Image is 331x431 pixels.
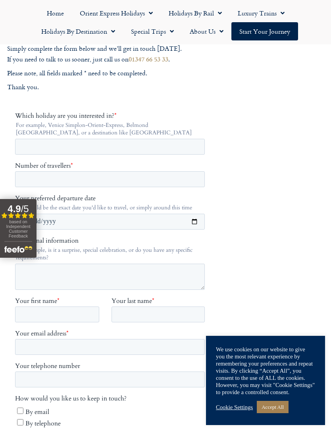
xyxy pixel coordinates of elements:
div: We use cookies on our website to give you the most relevant experience by remembering your prefer... [216,346,315,396]
a: Orient Express Holidays [72,4,161,22]
a: Special Trips [123,22,182,40]
p: Thank you. [7,82,216,92]
p: Please note, all fields marked * need to be completed. [7,68,216,79]
a: Luxury Trains [230,4,293,22]
a: Home [39,4,72,22]
input: Check to subscribe to the Planet Rail newsletter [2,379,8,385]
a: Holidays by Destination [33,22,123,40]
span: Check to subscribe to the Planet Rail newsletter [10,377,190,385]
a: Accept All [257,401,289,413]
a: Start your Journey [231,22,298,40]
input: By email [2,296,8,302]
span: Your last name [96,185,137,193]
span: By email [10,296,34,305]
input: By telephone [2,307,8,314]
p: Simply complete the form below and we’ll get in touch [DATE]. If you need to talk to us sooner, j... [7,44,216,64]
a: Cookie Settings [216,404,253,411]
a: About Us [182,22,231,40]
nav: Menu [4,4,327,40]
span: By telephone [10,307,46,316]
a: 01347 66 53 33 [129,54,168,63]
a: Holidays by Rail [161,4,230,22]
